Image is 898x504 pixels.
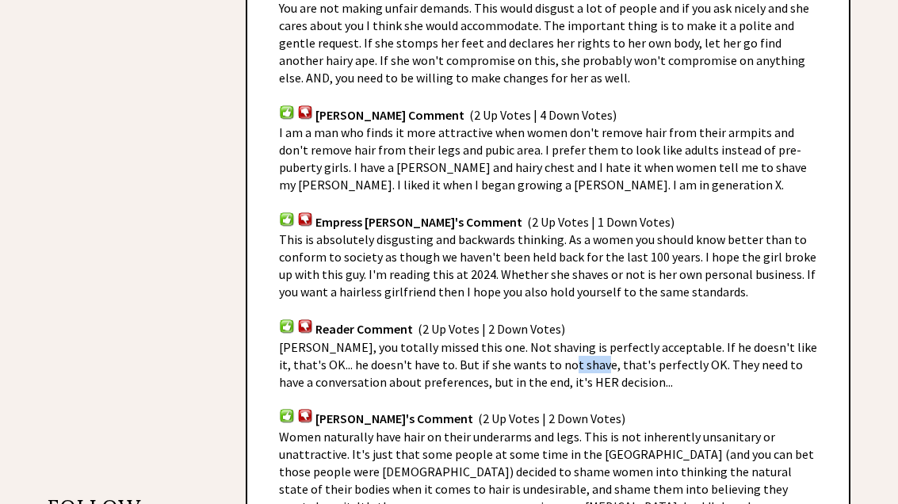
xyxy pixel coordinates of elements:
span: [PERSON_NAME], you totally missed this one. Not shaving is perfectly acceptable. If he doesn't li... [279,340,817,391]
img: votup.png [279,319,295,334]
img: votdown.png [297,409,313,424]
span: (2 Up Votes | 4 Down Votes) [469,108,617,124]
span: I am a man who finds it more attractive when women don't remove hair from their armpits and don't... [279,125,807,193]
span: (2 Up Votes | 2 Down Votes) [418,322,565,338]
span: You are not making unfair demands. This would disgust a lot of people and if you ask nicely and s... [279,1,809,86]
span: (2 Up Votes | 1 Down Votes) [527,215,674,231]
img: votup.png [279,409,295,424]
span: Reader Comment [315,322,413,338]
span: (2 Up Votes | 2 Down Votes) [478,411,625,427]
img: votdown.png [297,319,313,334]
img: votdown.png [297,212,313,227]
span: Empress [PERSON_NAME]'s Comment [315,215,522,231]
img: votup.png [279,105,295,120]
span: [PERSON_NAME] Comment [315,108,464,124]
span: [PERSON_NAME]'s Comment [315,411,473,427]
img: votup.png [279,212,295,227]
span: This is absolutely disgusting and backwards thinking. As a women you should know better than to c... [279,232,816,300]
img: votdown.png [297,105,313,120]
